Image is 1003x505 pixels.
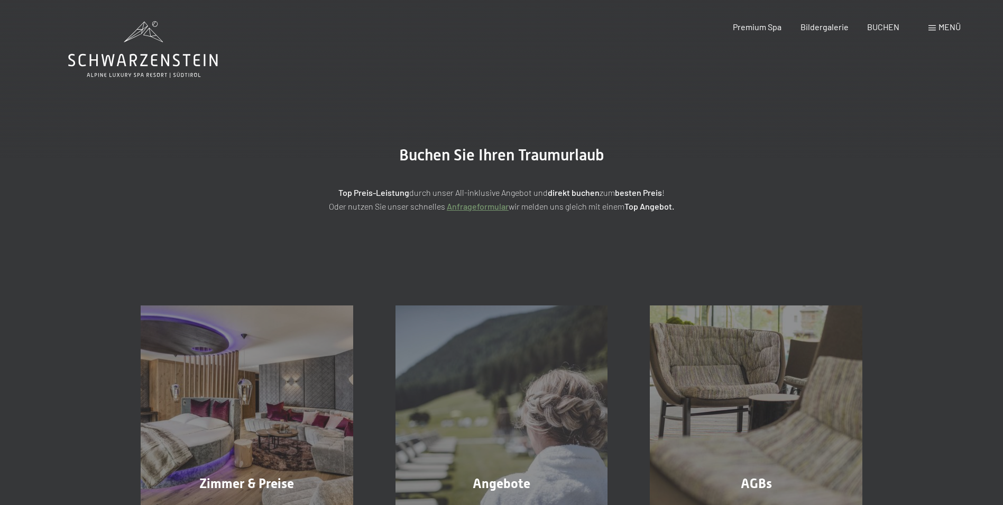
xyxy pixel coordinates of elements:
a: BUCHEN [867,22,899,32]
p: durch unser All-inklusive Angebot und zum ! Oder nutzen Sie unser schnelles wir melden uns gleich... [237,186,766,213]
span: Menü [938,22,961,32]
span: AGBs [741,476,772,491]
strong: Top Angebot. [624,201,674,211]
span: Zimmer & Preise [199,476,294,491]
a: Anfrageformular [447,201,509,211]
span: Angebote [473,476,530,491]
strong: Top Preis-Leistung [338,187,409,197]
strong: direkt buchen [548,187,600,197]
strong: besten Preis [615,187,662,197]
span: Buchen Sie Ihren Traumurlaub [399,146,604,164]
a: Premium Spa [733,22,781,32]
a: Bildergalerie [800,22,849,32]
